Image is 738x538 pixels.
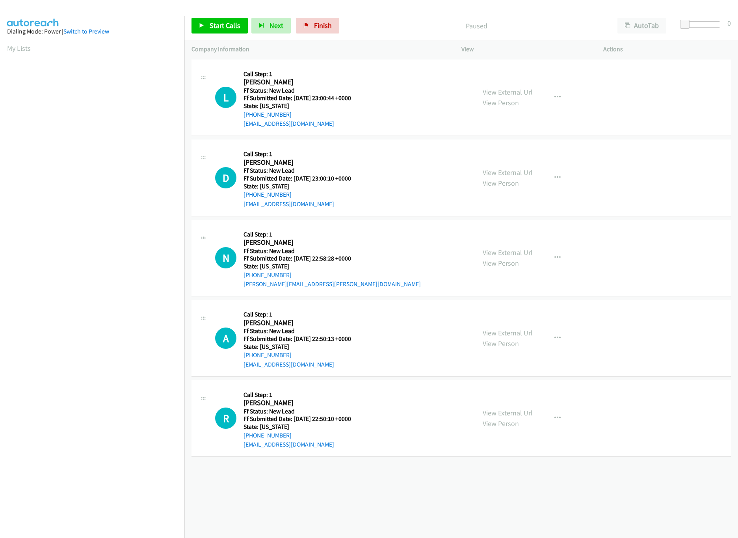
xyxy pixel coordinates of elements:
h5: Ff Status: New Lead [244,327,361,335]
h5: Call Step: 1 [244,231,421,238]
a: Finish [296,18,339,34]
div: The call is yet to be attempted [215,328,236,349]
h5: State: [US_STATE] [244,423,361,431]
a: View Person [483,419,519,428]
button: AutoTab [617,18,666,34]
span: Next [270,21,283,30]
h5: State: [US_STATE] [244,102,361,110]
iframe: Dialpad [7,61,184,435]
h5: Ff Submitted Date: [DATE] 23:00:44 +0000 [244,94,361,102]
a: View Person [483,98,519,107]
h5: Ff Submitted Date: [DATE] 22:50:10 +0000 [244,415,361,423]
a: View Person [483,179,519,188]
a: Switch to Preview [63,28,109,35]
h5: Ff Status: New Lead [244,247,421,255]
h5: Ff Status: New Lead [244,87,361,95]
h5: Call Step: 1 [244,70,361,78]
h2: [PERSON_NAME] [244,78,361,87]
a: [PHONE_NUMBER] [244,432,292,439]
span: Finish [314,21,332,30]
h5: State: [US_STATE] [244,343,361,351]
a: View External Url [483,328,533,337]
h1: N [215,247,236,268]
a: View External Url [483,87,533,97]
div: The call is yet to be attempted [215,87,236,108]
h1: L [215,87,236,108]
a: View External Url [483,408,533,417]
a: View External Url [483,168,533,177]
a: Start Calls [191,18,248,34]
h5: Ff Submitted Date: [DATE] 22:58:28 +0000 [244,255,421,262]
a: [EMAIL_ADDRESS][DOMAIN_NAME] [244,441,334,448]
div: Dialing Mode: Power | [7,27,177,36]
div: Delay between calls (in seconds) [684,21,720,28]
p: Actions [603,45,731,54]
a: [PHONE_NUMBER] [244,271,292,279]
p: Company Information [191,45,447,54]
a: My Lists [7,44,31,53]
h5: Ff Submitted Date: [DATE] 23:00:10 +0000 [244,175,361,182]
a: [EMAIL_ADDRESS][DOMAIN_NAME] [244,120,334,127]
h2: [PERSON_NAME] [244,398,361,408]
div: The call is yet to be attempted [215,408,236,429]
div: The call is yet to be attempted [215,167,236,188]
h5: Call Step: 1 [244,311,361,318]
a: [PHONE_NUMBER] [244,111,292,118]
h5: Ff Submitted Date: [DATE] 22:50:13 +0000 [244,335,361,343]
div: The call is yet to be attempted [215,247,236,268]
h2: [PERSON_NAME] [244,238,361,247]
a: View Person [483,259,519,268]
h5: State: [US_STATE] [244,182,361,190]
p: View [461,45,589,54]
a: View External Url [483,248,533,257]
div: 0 [727,18,731,28]
h1: R [215,408,236,429]
h2: [PERSON_NAME] [244,158,361,167]
a: [EMAIL_ADDRESS][DOMAIN_NAME] [244,200,334,208]
a: [PERSON_NAME][EMAIL_ADDRESS][PERSON_NAME][DOMAIN_NAME] [244,280,421,288]
h1: D [215,167,236,188]
a: [PHONE_NUMBER] [244,351,292,359]
p: Paused [350,20,603,31]
h1: A [215,328,236,349]
h5: Ff Status: New Lead [244,408,361,415]
h2: [PERSON_NAME] [244,318,361,328]
a: [PHONE_NUMBER] [244,191,292,198]
span: Start Calls [210,21,240,30]
a: View Person [483,339,519,348]
button: Next [251,18,291,34]
h5: Call Step: 1 [244,150,361,158]
a: [EMAIL_ADDRESS][DOMAIN_NAME] [244,361,334,368]
h5: State: [US_STATE] [244,262,421,270]
h5: Call Step: 1 [244,391,361,399]
h5: Ff Status: New Lead [244,167,361,175]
